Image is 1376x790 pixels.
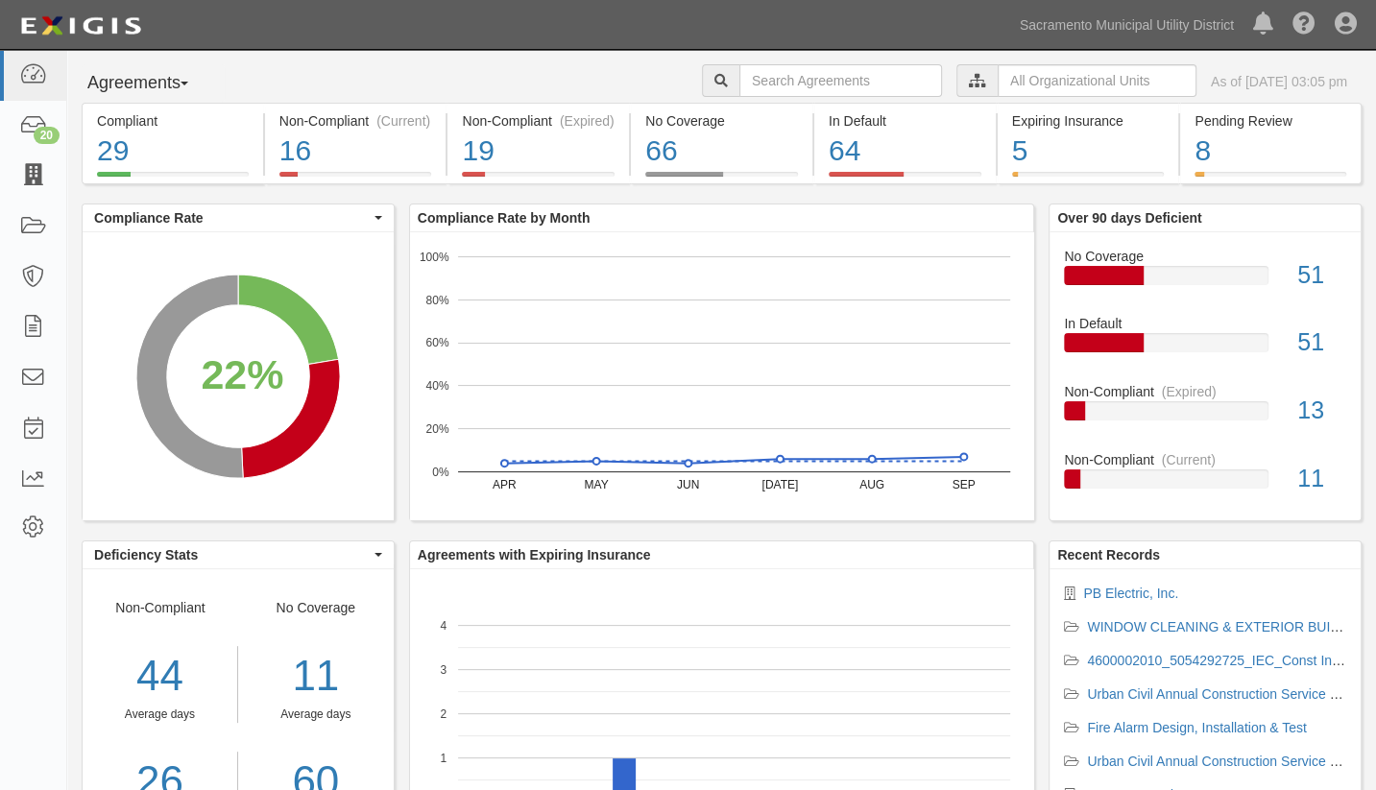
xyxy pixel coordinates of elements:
[998,172,1179,187] a: Expiring Insurance5
[998,64,1196,97] input: All Organizational Units
[1064,314,1346,382] a: In Default51
[376,111,430,131] div: (Current)
[83,706,237,723] div: Average days
[645,111,798,131] div: No Coverage
[82,64,226,103] button: Agreements
[418,547,651,563] b: Agreements with Expiring Insurance
[493,478,517,491] text: APR
[739,64,942,97] input: Search Agreements
[829,131,981,172] div: 64
[82,172,263,187] a: Compliant29
[425,293,448,306] text: 80%
[1010,6,1243,44] a: Sacramento Municipal Utility District
[279,111,432,131] div: Non-Compliant (Current)
[1283,394,1361,428] div: 13
[1162,450,1216,469] div: (Current)
[560,111,615,131] div: (Expired)
[1195,111,1346,131] div: Pending Review
[859,478,884,491] text: AUG
[1283,258,1361,293] div: 51
[83,232,394,520] svg: A chart.
[432,465,449,478] text: 0%
[97,111,249,131] div: Compliant
[1283,462,1361,496] div: 11
[631,172,812,187] a: No Coverage66
[1050,382,1361,401] div: Non-Compliant
[440,706,447,720] text: 2
[1050,247,1361,266] div: No Coverage
[1180,172,1362,187] a: Pending Review8
[440,618,447,632] text: 4
[1211,72,1347,91] div: As of [DATE] 03:05 pm
[94,545,370,564] span: Deficiency Stats
[1057,547,1160,563] b: Recent Records
[462,131,615,172] div: 19
[1064,450,1346,504] a: Non-Compliant(Current)11
[677,478,699,491] text: JUN
[1012,131,1165,172] div: 5
[440,751,447,764] text: 1
[1292,13,1316,36] i: Help Center - Complianz
[1087,754,1359,769] a: Urban Civil Annual Construction Service 2025
[253,646,379,706] div: 11
[410,232,1034,520] svg: A chart.
[440,662,447,676] text: 3
[1087,686,1359,702] a: Urban Civil Annual Construction Service 2025
[420,250,449,263] text: 100%
[1087,720,1307,735] a: Fire Alarm Design, Installation & Test
[279,131,432,172] div: 16
[1064,247,1346,315] a: No Coverage51
[425,422,448,436] text: 20%
[584,478,608,491] text: MAY
[761,478,798,491] text: [DATE]
[1083,586,1178,601] a: PB Electric, Inc.
[645,131,798,172] div: 66
[829,111,981,131] div: In Default
[1064,382,1346,450] a: Non-Compliant(Expired)13
[1050,314,1361,333] div: In Default
[83,541,394,568] button: Deficiency Stats
[34,127,60,144] div: 20
[1195,131,1346,172] div: 8
[425,336,448,349] text: 60%
[1012,111,1165,131] div: Expiring Insurance
[1057,210,1201,226] b: Over 90 days Deficient
[14,9,147,43] img: logo-5460c22ac91f19d4615b14bd174203de0afe785f0fc80cf4dbbc73dc1793850b.png
[462,111,615,131] div: Non-Compliant (Expired)
[1162,382,1217,401] div: (Expired)
[425,379,448,393] text: 40%
[94,208,370,227] span: Compliance Rate
[418,210,591,226] b: Compliance Rate by Month
[253,706,379,723] div: Average days
[265,172,447,187] a: Non-Compliant(Current)16
[1050,450,1361,469] div: Non-Compliant
[1283,325,1361,360] div: 51
[952,478,975,491] text: SEP
[83,204,394,231] button: Compliance Rate
[814,172,996,187] a: In Default64
[83,646,237,706] div: 44
[201,346,283,404] div: 22%
[447,172,629,187] a: Non-Compliant(Expired)19
[97,131,249,172] div: 29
